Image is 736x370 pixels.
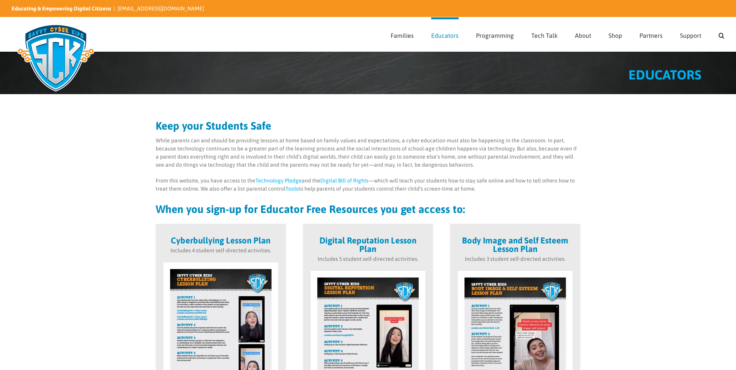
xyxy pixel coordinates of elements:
span: Partners [639,32,663,39]
a: Educators [431,17,459,51]
a: [EMAIL_ADDRESS][DOMAIN_NAME] [117,5,204,12]
span: Support [680,32,701,39]
span: Families [391,32,414,39]
span: About [575,32,591,39]
p: While parents can and should be providing lessons at home based on family values and expectations... [156,137,581,169]
a: Tools [286,186,298,192]
p: Includes 5 student self-directed activities. [311,255,425,263]
a: Support [680,17,701,51]
a: Partners [639,17,663,51]
strong: Cyberbullying Lesson Plan [171,235,270,245]
a: Technology Pledge [255,177,302,184]
span: Shop [609,32,622,39]
a: Search [719,17,724,51]
span: Tech Talk [531,32,558,39]
p: From this website, you have access to the and the —which will teach your students how to stay saf... [156,177,581,193]
strong: Digital Reputation Lesson Plan [320,235,416,254]
i: Educating & Empowering Digital Citizens [12,5,111,12]
a: Tech Talk [531,17,558,51]
a: Shop [609,17,622,51]
a: About [575,17,591,51]
nav: Main Menu [391,17,724,51]
a: Programming [476,17,514,51]
a: Digital Bill of Rights [320,177,369,184]
span: EDUCATORS [629,67,701,82]
p: Includes 3 student self-directed activities. [458,255,573,263]
p: Includes 4 student self-directed activities. [163,247,278,255]
span: Programming [476,32,514,39]
h2: When you sign-up for Educator Free Resources you get access to: [156,204,581,215]
strong: Body Image and Self Esteem Lesson Plan [462,235,568,254]
h2: Keep your Students Safe [156,120,581,131]
img: Savvy Cyber Kids Logo [12,19,100,96]
a: Families [391,17,414,51]
span: Educators [431,32,459,39]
